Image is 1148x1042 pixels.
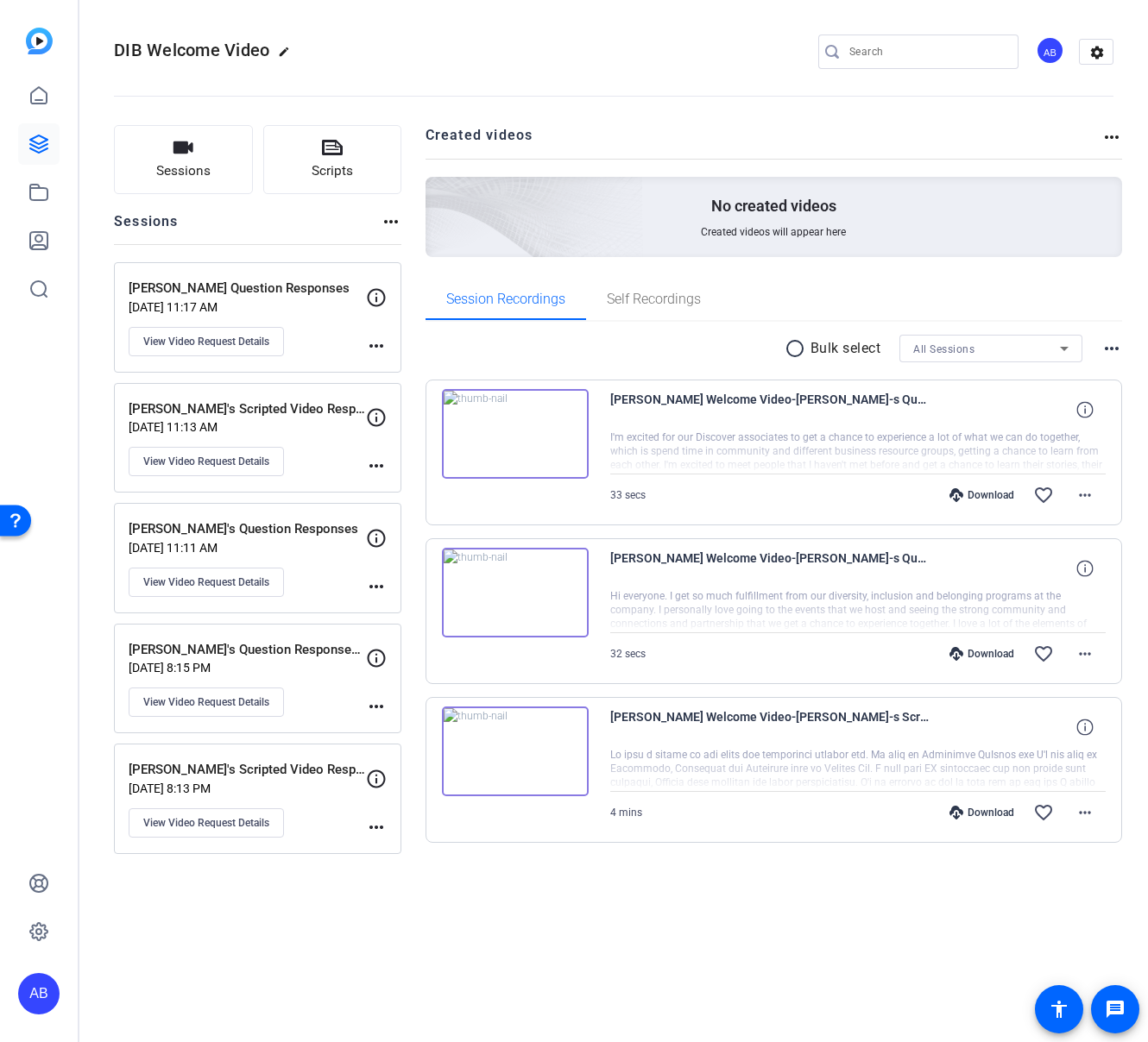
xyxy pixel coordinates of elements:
[785,338,811,359] mat-icon: radio_button_unchecked
[114,211,179,244] h2: Sessions
[442,548,589,637] img: thumb-nail
[129,447,284,476] button: View Video Request Details
[1049,999,1069,1020] mat-icon: accessibility
[610,489,646,501] span: 33 secs
[610,389,930,430] span: [PERSON_NAME] Welcome Video-[PERSON_NAME]-s Question Responses Recordings-1757623603927-webcam
[366,817,387,838] mat-icon: more_horiz
[366,576,387,597] mat-icon: more_horiz
[232,6,644,380] img: Creted videos background
[1105,999,1126,1020] mat-icon: message
[711,196,836,217] p: No created videos
[143,575,269,589] span: View Video Request Details
[129,300,366,314] p: [DATE] 11:17 AM
[941,647,1023,661] div: Download
[129,661,366,675] p: [DATE] 8:15 PM
[312,161,353,181] span: Scripts
[701,225,846,239] span: Created videos will appear here
[366,455,387,476] mat-icon: more_horiz
[1033,643,1054,664] mat-icon: favorite_border
[1033,802,1054,823] mat-icon: favorite_border
[278,46,299,66] mat-icon: edit
[129,781,366,795] p: [DATE] 8:13 PM
[442,389,589,479] img: thumb-nail
[1075,643,1095,664] mat-icon: more_horiz
[610,548,930,589] span: [PERSON_NAME] Welcome Video-[PERSON_NAME]-s Question Responses Recordings-1757623181962-webcam
[129,327,284,356] button: View Video Request Details
[913,343,975,355] span: All Sessions
[1075,802,1095,823] mat-icon: more_horiz
[143,816,269,830] span: View Video Request Details
[129,640,366,660] p: [PERSON_NAME]'s Question Responses Recordings
[849,41,1005,62] input: Search
[129,541,366,555] p: [DATE] 11:11 AM
[442,706,589,796] img: thumb-nail
[610,706,930,748] span: [PERSON_NAME] Welcome Video-[PERSON_NAME]-s Scripted Video Response-1757622621354-webcam
[941,488,1023,502] div: Download
[129,687,284,717] button: View Video Request Details
[1036,36,1064,65] div: AB
[263,125,402,194] button: Scripts
[607,292,701,306] span: Self Recordings
[1080,40,1114,66] mat-icon: settings
[129,808,284,838] button: View Video Request Details
[143,335,269,348] span: View Video Request Details
[114,125,253,194] button: Sessions
[941,806,1023,819] div: Download
[129,399,366,419] p: [PERSON_NAME]'s Scripted Video Response
[610,648,646,660] span: 32 secs
[143,455,269,468] span: View Video Request Details
[381,211,401,232] mat-icon: more_horiz
[610,807,642,819] span: 4 mins
[426,125,1102,159] h2: Created videos
[366,696,387,717] mat-icon: more_horiz
[446,292,565,306] span: Session Recordings
[129,760,366,780] p: [PERSON_NAME]'s Scripted Video Response
[1075,485,1095,505] mat-icon: more_horiz
[811,338,881,359] p: Bulk select
[366,336,387,356] mat-icon: more_horiz
[129,279,366,298] p: [PERSON_NAME] Question Responses
[129,420,366,434] p: [DATE] 11:13 AM
[26,28,53,54] img: blue-gradient.svg
[1036,36,1066,66] ngx-avatar: Andrew Burklund
[1101,338,1122,359] mat-icon: more_horiz
[156,161,211,181] span: Sessions
[18,973,60,1014] div: AB
[1033,485,1054,505] mat-icon: favorite_border
[129,568,284,597] button: View Video Request Details
[1101,127,1122,148] mat-icon: more_horiz
[143,695,269,709] span: View Video Request Details
[129,519,366,539] p: [PERSON_NAME]'s Question Responses
[114,40,269,60] span: DIB Welcome Video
